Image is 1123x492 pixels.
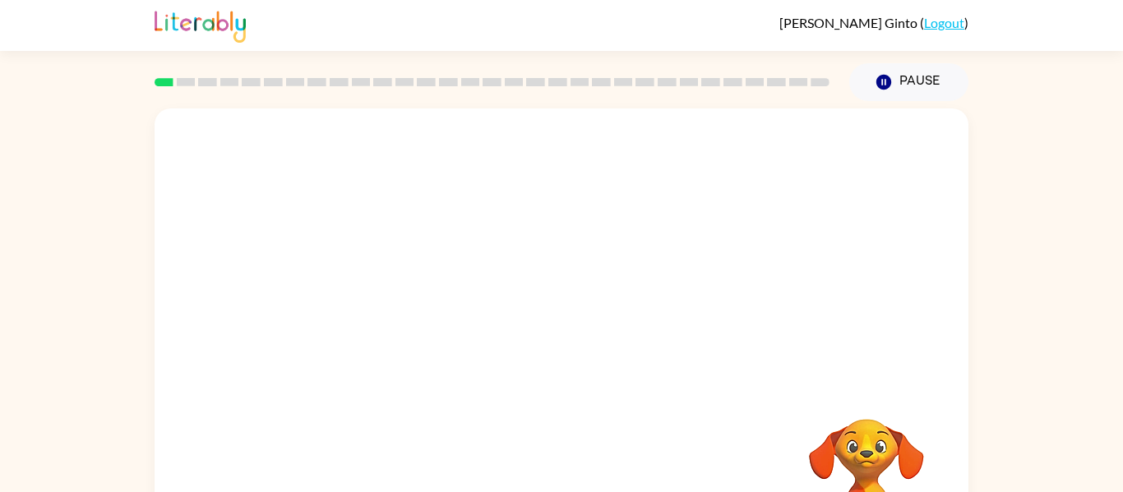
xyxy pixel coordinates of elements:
img: Literably [155,7,246,43]
div: ( ) [779,15,968,30]
a: Logout [924,15,964,30]
span: [PERSON_NAME] Ginto [779,15,920,30]
button: Pause [849,63,968,101]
